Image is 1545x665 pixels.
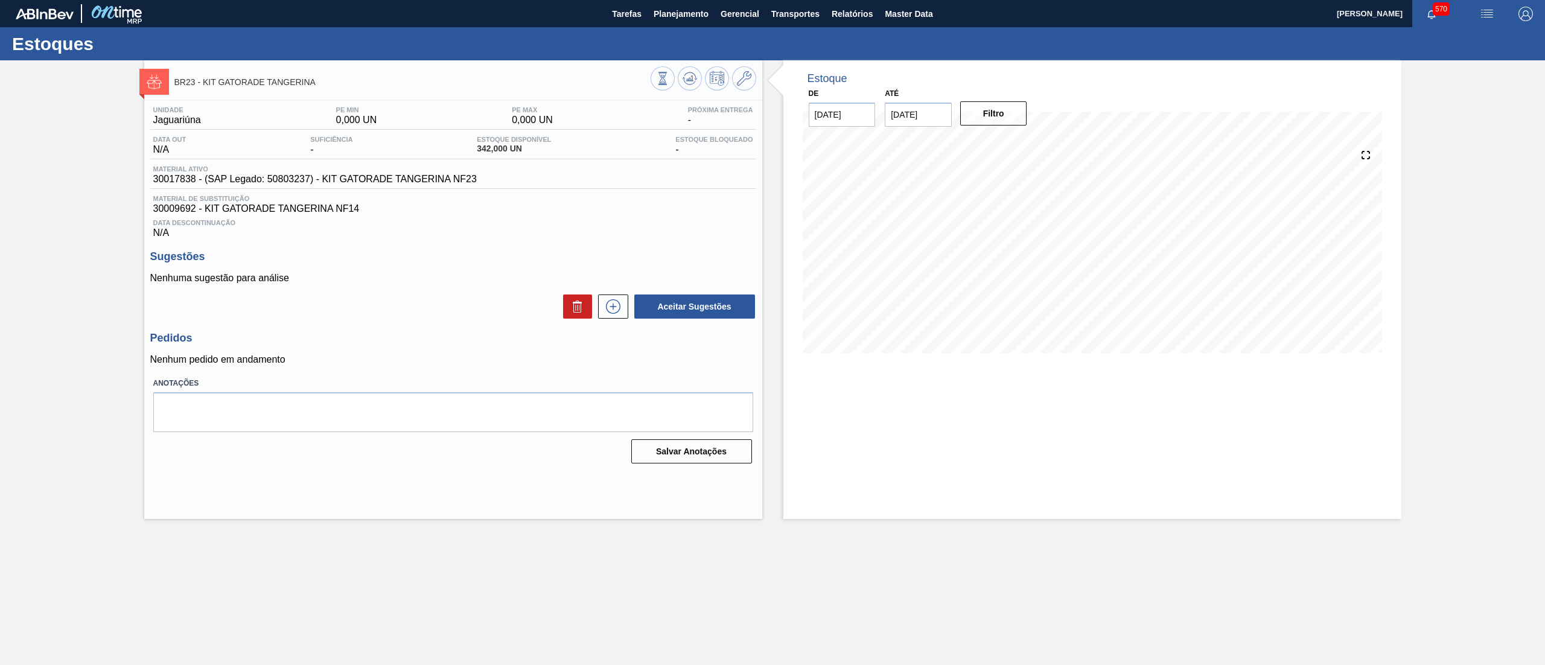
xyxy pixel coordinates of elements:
span: Gerencial [721,7,759,21]
button: Atualizar Gráfico [678,66,702,91]
h3: Pedidos [150,332,756,345]
span: 30017838 - (SAP Legado: 50803237) - KIT GATORADE TANGERINA NF23 [153,174,477,185]
div: Aceitar Sugestões [628,293,756,320]
h1: Estoques [12,37,226,51]
button: Filtro [960,101,1027,126]
span: 570 [1433,2,1450,16]
img: Ícone [147,74,162,89]
h3: Sugestões [150,250,756,263]
span: Unidade [153,106,201,113]
span: Data Descontinuação [153,219,753,226]
input: dd/mm/yyyy [885,103,952,127]
span: Transportes [771,7,820,21]
div: - [307,136,355,155]
div: N/A [150,136,190,155]
div: - [685,106,756,126]
span: Planejamento [654,7,709,21]
button: Salvar Anotações [631,439,752,463]
span: Tarefas [612,7,642,21]
div: Estoque [808,72,847,85]
button: Programar Estoque [705,66,729,91]
span: BR23 - KIT GATORADE TANGERINA [174,78,651,87]
img: TNhmsLtSVTkK8tSr43FrP2fwEKptu5GPRR3wAAAABJRU5ErkJggg== [16,8,74,19]
span: Jaguariúna [153,115,201,126]
span: 0,000 UN [512,115,553,126]
div: - [672,136,756,155]
p: Nenhum pedido em andamento [150,354,756,365]
span: Suficiência [310,136,352,143]
span: 0,000 UN [336,115,377,126]
p: Nenhuma sugestão para análise [150,273,756,284]
span: Material de Substituição [153,195,753,202]
div: N/A [150,214,756,238]
span: Estoque Disponível [477,136,551,143]
img: userActions [1480,7,1494,21]
button: Ir ao Master Data / Geral [732,66,756,91]
div: Excluir Sugestões [557,294,592,319]
button: Notificações [1412,5,1451,22]
span: 342,000 UN [477,144,551,153]
label: Anotações [153,375,753,392]
label: Até [885,89,899,98]
span: Estoque Bloqueado [675,136,753,143]
span: PE MIN [336,106,377,113]
img: Logout [1518,7,1533,21]
span: 30009692 - KIT GATORADE TANGERINA NF14 [153,203,753,214]
span: PE MAX [512,106,553,113]
span: Data out [153,136,186,143]
span: Relatórios [832,7,873,21]
span: Master Data [885,7,932,21]
label: De [809,89,819,98]
button: Aceitar Sugestões [634,294,755,319]
div: Nova sugestão [592,294,628,319]
span: Próxima Entrega [688,106,753,113]
button: Visão Geral dos Estoques [651,66,675,91]
input: dd/mm/yyyy [809,103,876,127]
span: Material ativo [153,165,477,173]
